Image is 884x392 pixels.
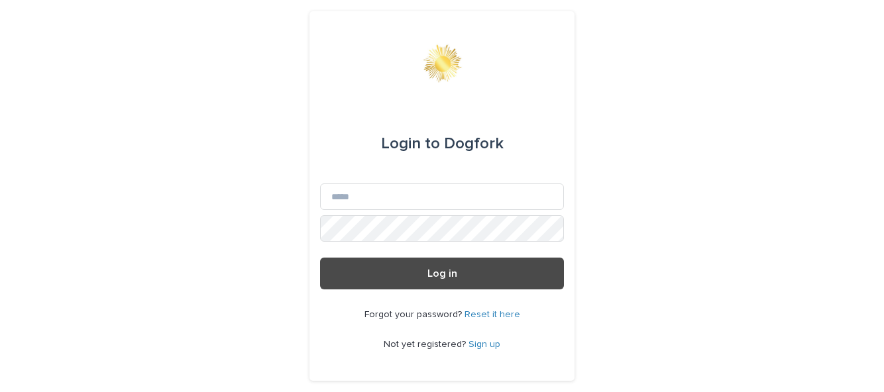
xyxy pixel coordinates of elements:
a: Sign up [469,340,500,349]
a: Reset it here [465,310,520,319]
div: Dogfork [381,125,504,162]
span: Log in [427,268,457,279]
span: Login to [381,136,440,152]
span: Not yet registered? [384,340,469,349]
button: Log in [320,258,564,289]
span: Forgot your password? [364,310,465,319]
img: 0ffKfDbyRa2Iv8hnaAqg [420,43,464,83]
